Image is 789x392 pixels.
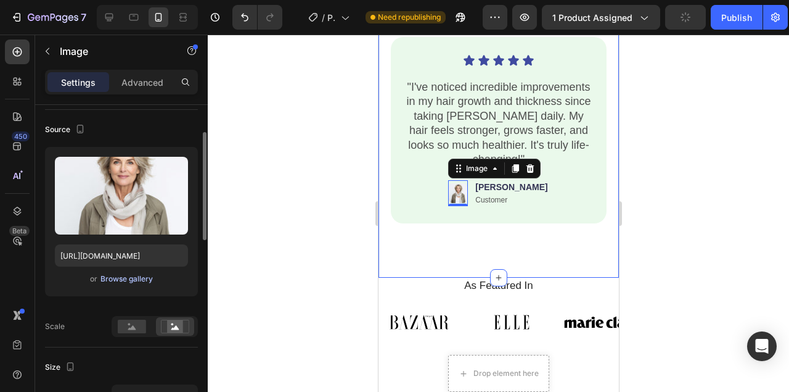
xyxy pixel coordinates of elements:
div: Scale [45,321,65,332]
div: Size [45,359,78,376]
span: / [322,11,325,24]
input: https://example.com/image.jpg [55,244,188,267]
button: 1 product assigned [542,5,660,30]
span: Need republishing [378,12,441,23]
div: Publish [721,11,752,24]
div: Browse gallery [100,273,153,285]
span: 1 product assigned [552,11,632,24]
div: 450 [12,131,30,141]
div: Undo/Redo [232,5,282,30]
span: or [90,272,97,286]
p: Advanced [121,76,163,89]
button: Browse gallery [100,273,153,285]
button: 7 [5,5,92,30]
p: Image [60,44,165,59]
p: 7 [81,10,86,25]
div: Source [45,122,88,138]
span: Product Page - [DATE] 18:58:44 [327,11,336,24]
button: Publish [711,5,762,30]
p: Settings [61,76,96,89]
iframe: Design area [378,35,619,392]
img: preview-image [55,157,188,235]
div: Beta [9,226,30,236]
img: gempages_577013383648248358-82e63ca7-94fe-4f1e-acff-cfced55e4ecc.svg [186,273,266,302]
div: Open Intercom Messenger [747,332,777,361]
